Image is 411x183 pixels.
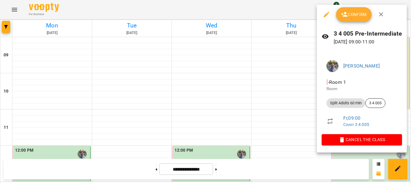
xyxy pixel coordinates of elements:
[326,60,338,72] img: aed329fc70d3964b594478412e8e91ea.jpg
[341,11,367,18] span: Confirm
[336,7,372,22] button: Confirm
[326,100,365,106] span: Split Adults 60 min
[322,134,402,145] button: Cancel the class
[334,29,402,38] h6: 3 4 005 Pre-Intermediate
[366,100,385,106] span: 3 4 005
[343,115,360,121] a: Fr , 09:00
[326,86,397,92] p: Room
[326,79,347,85] span: - Room 1
[343,63,380,69] a: [PERSON_NAME]
[334,38,402,46] p: [DATE] 09:00 - 11:00
[365,98,385,108] div: 3 4 005
[326,136,397,143] span: Cancel the class
[343,122,369,127] a: Спліт 3 4 005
